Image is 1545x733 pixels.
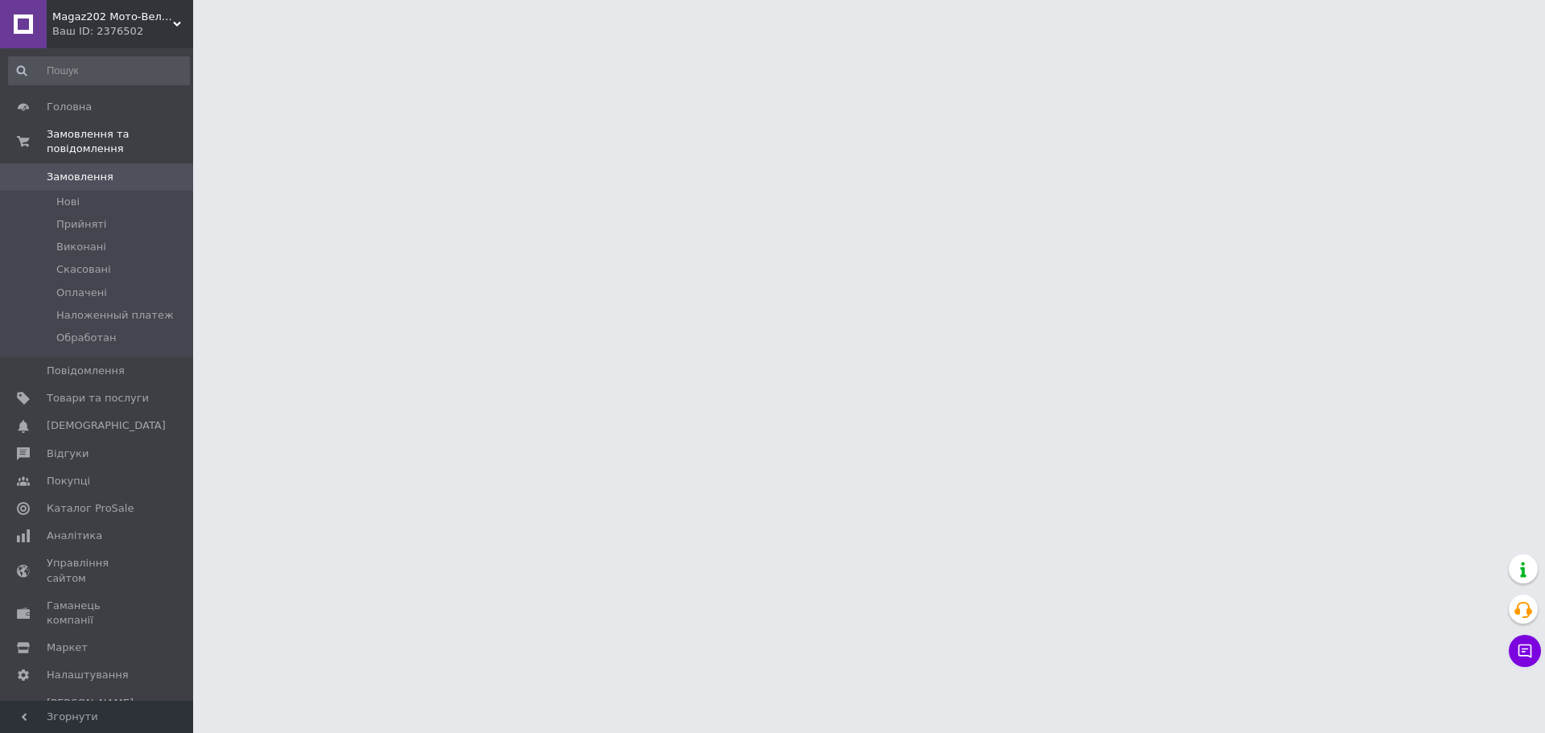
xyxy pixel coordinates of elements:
span: Головна [47,100,92,114]
div: Ваш ID: 2376502 [52,24,193,39]
span: Покупці [47,474,90,488]
span: Повідомлення [47,364,125,378]
span: Прийняті [56,217,106,232]
span: Замовлення [47,170,113,184]
span: Наложенный платеж [56,308,174,323]
span: [DEMOGRAPHIC_DATA] [47,418,166,433]
span: Нові [56,195,80,209]
input: Пошук [8,56,190,85]
span: Товари та послуги [47,391,149,406]
span: Відгуки [47,447,89,461]
span: Оплачені [56,286,107,300]
span: Налаштування [47,668,129,682]
span: Каталог ProSale [47,501,134,516]
span: Замовлення та повідомлення [47,127,193,156]
span: Скасовані [56,262,111,277]
span: Аналітика [47,529,102,543]
span: Маркет [47,640,88,655]
span: Гаманець компанії [47,599,149,628]
span: Виконані [56,240,106,254]
button: Чат з покупцем [1509,635,1541,667]
span: Управління сайтом [47,556,149,585]
span: Обработан [56,331,116,345]
span: Magaz202 Мото-Вело-Бензо Запчастини [52,10,173,24]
